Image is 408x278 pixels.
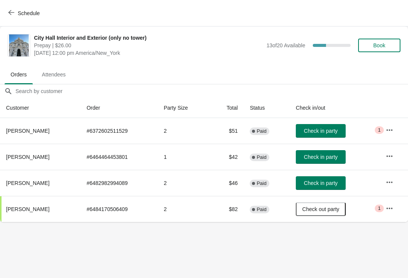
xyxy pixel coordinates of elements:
button: Check in party [296,150,346,164]
span: Orders [5,68,33,81]
span: Paid [257,180,266,186]
span: [PERSON_NAME] [6,180,49,186]
th: Order [80,98,158,118]
span: 1 [378,127,380,133]
button: Book [358,39,400,52]
span: Schedule [18,10,40,16]
button: Schedule [4,6,46,20]
th: Party Size [158,98,210,118]
span: Book [373,42,385,48]
span: Paid [257,128,266,134]
button: Check in party [296,124,346,138]
span: 13 of 20 Available [266,42,305,48]
span: [PERSON_NAME] [6,128,49,134]
span: [PERSON_NAME] [6,206,49,212]
span: Attendees [36,68,72,81]
th: Total [210,98,244,118]
span: Paid [257,154,266,160]
td: $46 [210,170,244,196]
th: Check in/out [290,98,380,118]
td: # 6372602511529 [80,118,158,144]
span: Check in party [304,180,337,186]
img: City Hall Interior and Exterior (only no tower) [9,34,29,56]
button: Check out party [296,202,346,216]
span: City Hall Interior and Exterior (only no tower) [34,34,263,42]
span: Check in party [304,154,337,160]
td: # 6482982994089 [80,170,158,196]
span: Check in party [304,128,337,134]
input: Search by customer [15,84,408,98]
th: Status [244,98,290,118]
td: 2 [158,118,210,144]
span: Check out party [302,206,339,212]
td: $42 [210,144,244,170]
td: 2 [158,170,210,196]
td: $82 [210,196,244,222]
td: 1 [158,144,210,170]
td: # 6484170506409 [80,196,158,222]
button: Check in party [296,176,346,190]
span: [PERSON_NAME] [6,154,49,160]
td: # 6464464453801 [80,144,158,170]
td: $51 [210,118,244,144]
span: Paid [257,207,266,213]
span: [DATE] 12:00 pm America/New_York [34,49,263,57]
span: 1 [378,205,380,211]
span: Prepay | $26.00 [34,42,263,49]
td: 2 [158,196,210,222]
